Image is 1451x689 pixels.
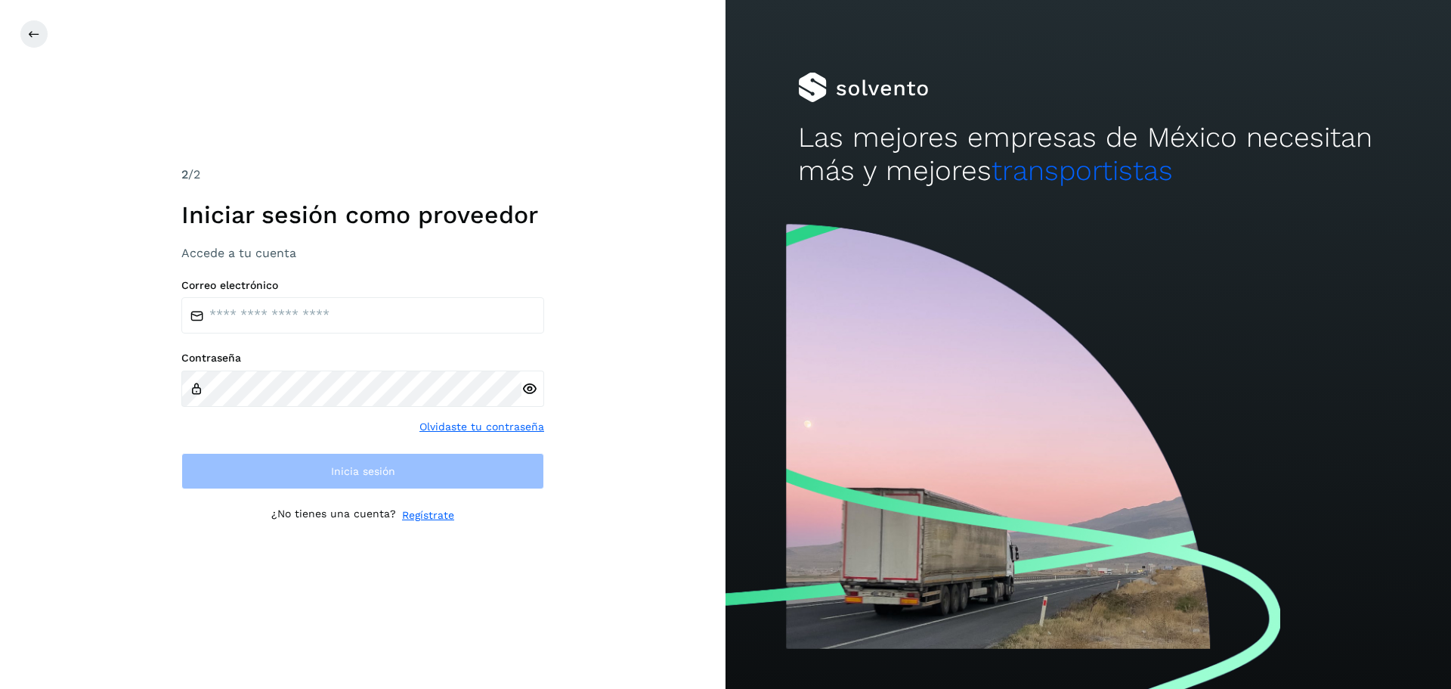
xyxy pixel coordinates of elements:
[181,166,544,184] div: /2
[181,200,544,229] h1: Iniciar sesión como proveedor
[402,507,454,523] a: Regístrate
[992,154,1173,187] span: transportistas
[181,279,544,292] label: Correo electrónico
[181,246,544,260] h3: Accede a tu cuenta
[181,352,544,365] label: Contraseña
[181,167,188,182] span: 2
[181,453,544,489] button: Inicia sesión
[271,507,396,523] p: ¿No tienes una cuenta?
[798,121,1378,188] h2: Las mejores empresas de México necesitan más y mejores
[419,419,544,435] a: Olvidaste tu contraseña
[331,466,395,476] span: Inicia sesión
